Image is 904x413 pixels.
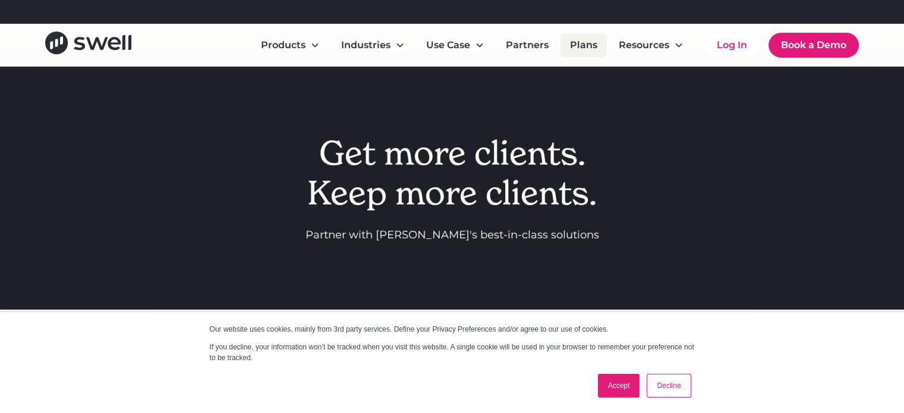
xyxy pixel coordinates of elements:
[496,33,558,57] a: Partners
[341,38,390,52] div: Industries
[332,33,414,57] div: Industries
[598,374,640,398] a: Accept
[705,33,759,57] a: Log In
[45,31,131,58] a: home
[768,33,859,58] a: Book a Demo
[305,133,599,213] h1: Get more clients. Keep more clients.
[417,33,494,57] div: Use Case
[647,374,691,398] a: Decline
[210,324,695,335] p: Our website uses cookies, mainly from 3rd party services. Define your Privacy Preferences and/or ...
[560,33,607,57] a: Plans
[210,342,695,363] p: If you decline, your information won’t be tracked when you visit this website. A single cookie wi...
[261,38,305,52] div: Products
[426,38,470,52] div: Use Case
[619,38,669,52] div: Resources
[609,33,693,57] div: Resources
[305,227,599,243] p: Partner with [PERSON_NAME]'s best-in-class solutions
[251,33,329,57] div: Products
